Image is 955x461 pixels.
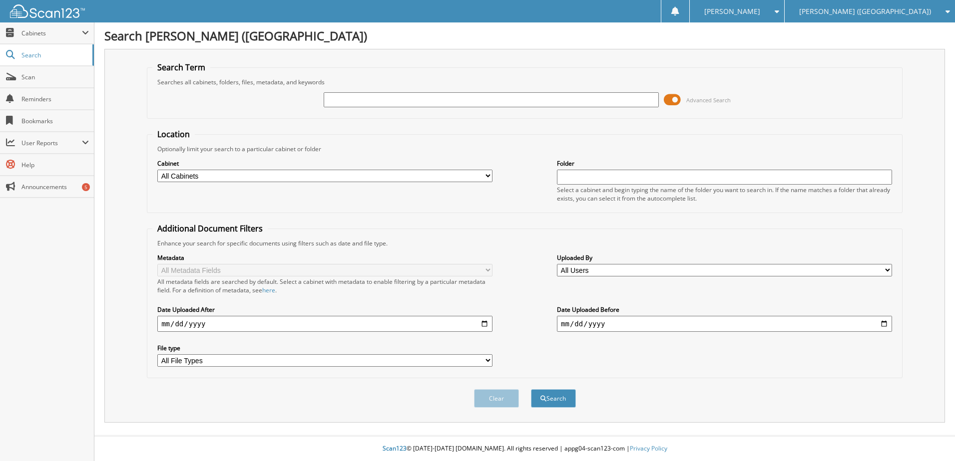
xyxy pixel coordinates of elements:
[21,51,87,59] span: Search
[557,305,892,314] label: Date Uploaded Before
[21,117,89,125] span: Bookmarks
[557,316,892,332] input: end
[704,8,760,14] span: [PERSON_NAME]
[152,145,897,153] div: Optionally limit your search to a particular cabinet or folder
[557,186,892,203] div: Select a cabinet and begin typing the name of the folder you want to search in. If the name match...
[21,139,82,147] span: User Reports
[799,8,931,14] span: [PERSON_NAME] ([GEOGRAPHIC_DATA])
[157,316,492,332] input: start
[383,444,407,453] span: Scan123
[21,95,89,103] span: Reminders
[630,444,667,453] a: Privacy Policy
[157,253,492,262] label: Metadata
[21,161,89,169] span: Help
[152,239,897,247] div: Enhance your search for specific documents using filters such as date and file type.
[104,27,945,44] h1: Search [PERSON_NAME] ([GEOGRAPHIC_DATA])
[152,129,195,140] legend: Location
[474,389,519,408] button: Clear
[21,73,89,81] span: Scan
[157,277,492,294] div: All metadata fields are searched by default. Select a cabinet with metadata to enable filtering b...
[21,29,82,37] span: Cabinets
[531,389,576,408] button: Search
[10,4,85,18] img: scan123-logo-white.svg
[152,62,210,73] legend: Search Term
[157,159,492,168] label: Cabinet
[157,305,492,314] label: Date Uploaded After
[686,96,731,104] span: Advanced Search
[152,223,268,234] legend: Additional Document Filters
[82,183,90,191] div: 5
[262,286,275,294] a: here
[152,78,897,86] div: Searches all cabinets, folders, files, metadata, and keywords
[157,344,492,352] label: File type
[94,437,955,461] div: © [DATE]-[DATE] [DOMAIN_NAME]. All rights reserved | appg04-scan123-com |
[557,159,892,168] label: Folder
[21,183,89,191] span: Announcements
[557,253,892,262] label: Uploaded By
